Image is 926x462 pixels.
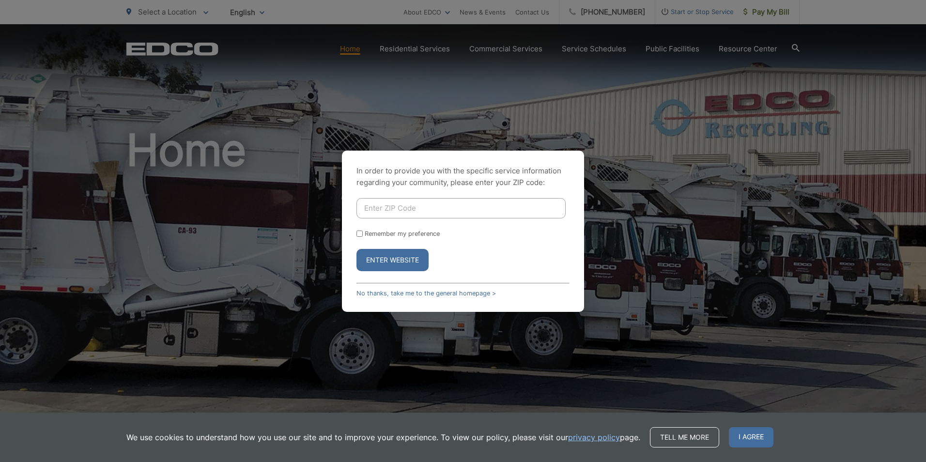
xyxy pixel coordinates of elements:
a: No thanks, take me to the general homepage > [356,290,496,297]
p: We use cookies to understand how you use our site and to improve your experience. To view our pol... [126,431,640,443]
button: Enter Website [356,249,429,271]
label: Remember my preference [365,230,440,237]
span: I agree [729,427,773,447]
a: privacy policy [568,431,620,443]
input: Enter ZIP Code [356,198,566,218]
p: In order to provide you with the specific service information regarding your community, please en... [356,165,570,188]
a: Tell me more [650,427,719,447]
